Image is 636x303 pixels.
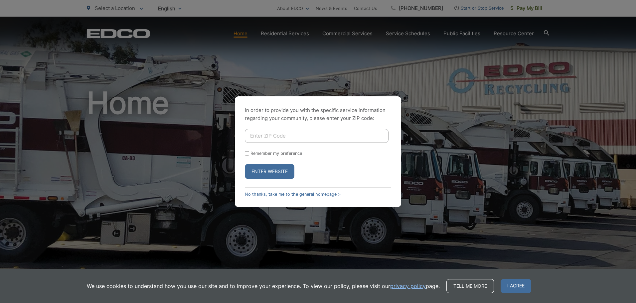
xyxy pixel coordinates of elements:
a: No thanks, take me to the general homepage > [245,192,341,197]
p: We use cookies to understand how you use our site and to improve your experience. To view our pol... [87,282,440,290]
a: Tell me more [446,279,494,293]
span: I agree [501,279,531,293]
input: Enter ZIP Code [245,129,389,143]
label: Remember my preference [250,151,302,156]
p: In order to provide you with the specific service information regarding your community, please en... [245,106,391,122]
a: privacy policy [390,282,426,290]
button: Enter Website [245,164,294,179]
